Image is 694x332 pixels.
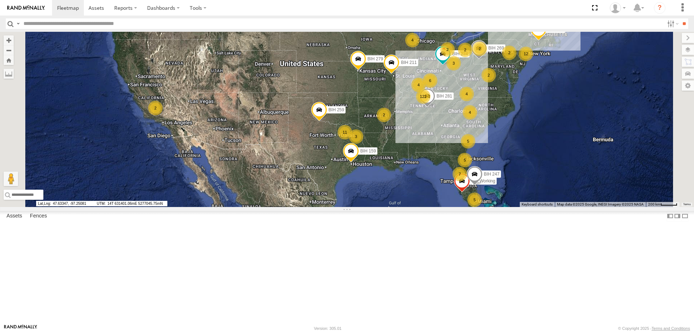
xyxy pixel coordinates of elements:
button: Zoom out [4,45,14,55]
div: 7 [453,167,467,181]
label: Search Query [15,18,21,29]
label: Search Filter Options [664,18,680,29]
img: rand-logo.svg [7,5,45,10]
span: BIH 259 [329,107,344,112]
div: Nele . [607,3,628,13]
div: 6 [423,73,437,88]
span: BIH 279 [368,56,383,61]
label: Map Settings [682,81,694,91]
a: Terms and Conditions [652,326,690,331]
div: 5 [458,153,472,167]
div: 5 [461,134,475,148]
a: Terms [683,203,691,206]
div: 2 [458,43,472,57]
label: Dock Summary Table to the Right [674,211,681,221]
span: BIH 281 [437,94,452,99]
button: Zoom in [4,35,14,45]
span: BIH 269 [488,46,504,51]
label: Dock Summary Table to the Left [667,211,674,221]
span: 14T 631401.06mE 5277045.75mN [95,201,167,206]
span: 47.63347, -97.25081 [36,201,94,206]
button: Drag Pegman onto the map to open Street View [4,172,18,186]
i: ? [654,2,665,14]
div: 2 [472,42,487,56]
div: 3 [446,56,461,70]
div: 2 [481,68,496,82]
span: BIH 247 [484,172,500,177]
span: BIH 211 [401,60,416,65]
div: 122 [416,89,430,104]
span: 200 km [648,202,660,206]
div: © Copyright 2025 - [618,326,690,331]
span: Not Working [471,178,495,184]
div: 2 [148,101,163,115]
div: 12 [519,47,533,61]
div: 4 [463,105,477,120]
div: 3 [349,129,363,144]
span: Map data ©2025 Google, INEGI Imagery ©2025 NASA [557,202,644,206]
button: Zoom Home [4,55,14,65]
label: Assets [3,211,26,221]
div: 4 [405,33,420,47]
button: Map Scale: 200 km per 43 pixels [646,202,680,207]
label: Measure [4,69,14,79]
label: Hide Summary Table [681,211,689,221]
div: 2 [377,108,391,122]
div: Version: 305.01 [314,326,342,331]
label: Fences [26,211,51,221]
div: 11 [338,125,352,139]
div: 4 [459,87,474,101]
button: Keyboard shortcuts [522,202,553,207]
div: 5 [467,193,482,207]
span: BIH 159 [360,148,376,154]
div: 4 [411,78,426,92]
div: 2 [502,46,517,60]
a: Visit our Website [4,325,37,332]
div: 2 [440,42,455,57]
